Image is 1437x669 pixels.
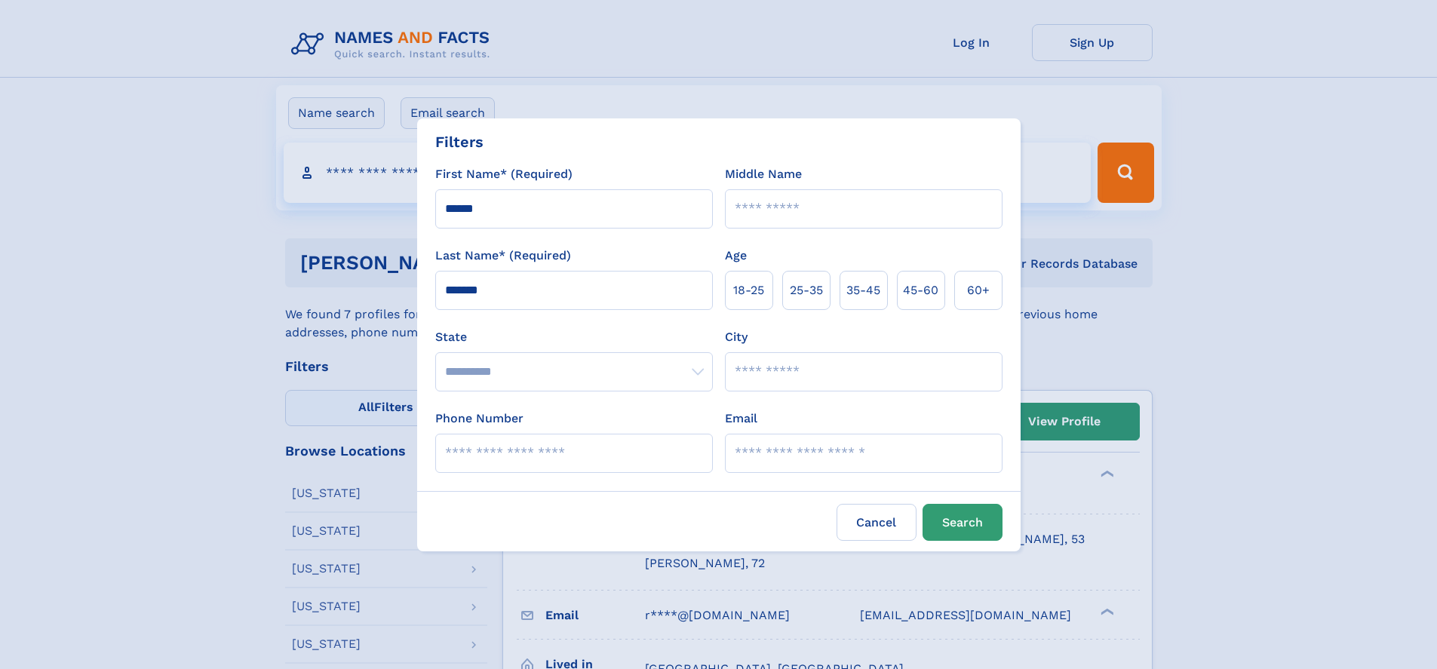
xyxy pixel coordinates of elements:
[725,410,757,428] label: Email
[435,328,713,346] label: State
[923,504,1003,541] button: Search
[435,247,571,265] label: Last Name* (Required)
[903,281,938,299] span: 45‑60
[435,165,573,183] label: First Name* (Required)
[790,281,823,299] span: 25‑35
[837,504,917,541] label: Cancel
[967,281,990,299] span: 60+
[435,410,524,428] label: Phone Number
[725,328,748,346] label: City
[846,281,880,299] span: 35‑45
[725,165,802,183] label: Middle Name
[435,130,484,153] div: Filters
[725,247,747,265] label: Age
[733,281,764,299] span: 18‑25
